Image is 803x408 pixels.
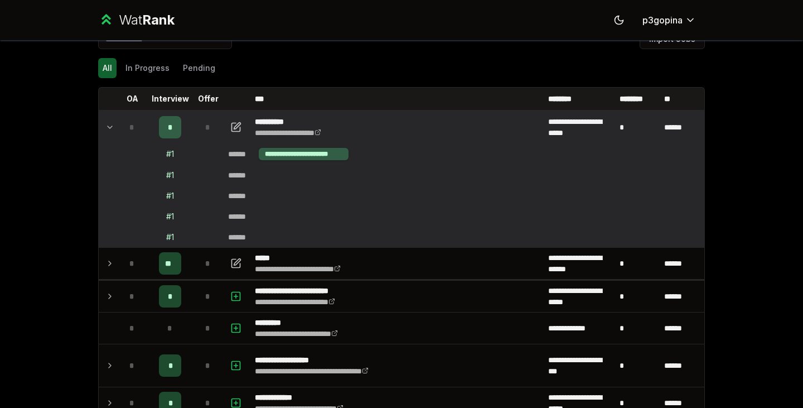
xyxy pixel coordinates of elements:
span: Rank [142,12,175,28]
button: All [98,58,117,78]
a: WatRank [98,11,175,29]
div: # 1 [166,211,174,222]
button: In Progress [121,58,174,78]
p: OA [127,93,138,104]
div: # 1 [166,170,174,181]
div: # 1 [166,148,174,160]
div: # 1 [166,190,174,201]
button: Pending [178,58,220,78]
button: p3gopina [633,10,705,30]
div: # 1 [166,232,174,243]
p: Offer [198,93,219,104]
div: Wat [119,11,175,29]
span: p3gopina [642,13,683,27]
p: Interview [152,93,189,104]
